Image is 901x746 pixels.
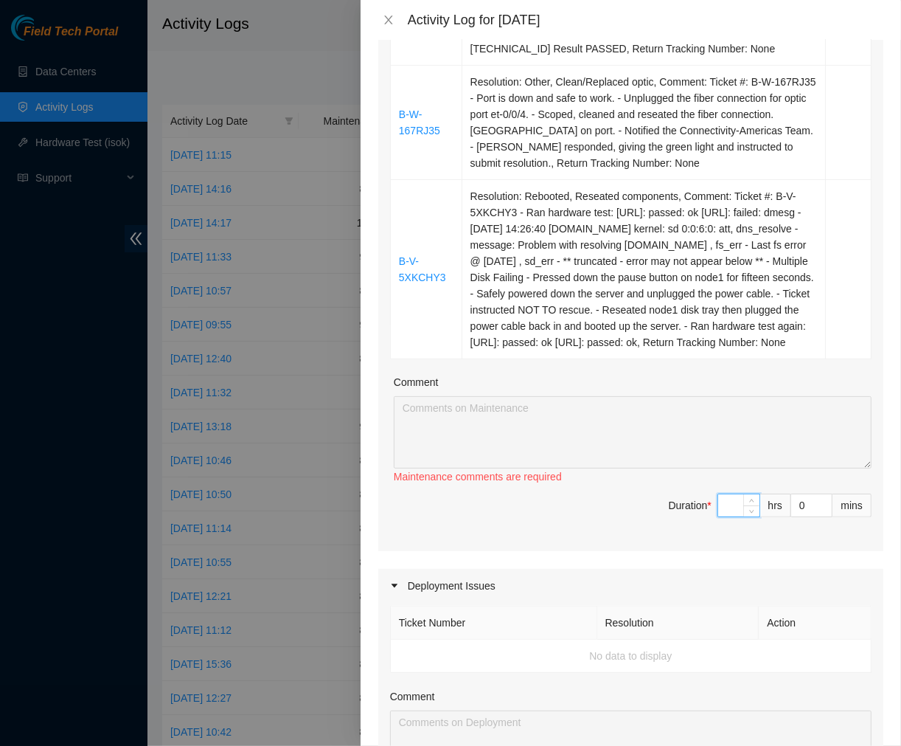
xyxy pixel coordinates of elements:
[394,469,872,485] div: Maintenance comments are required
[759,607,872,640] th: Action
[748,507,756,516] span: down
[391,640,872,673] td: No data to display
[743,494,759,505] span: Increase Value
[390,688,435,705] label: Comment
[378,13,399,27] button: Close
[390,581,399,590] span: caret-right
[462,66,826,180] td: Resolution: Other, Clean/Replaced optic, Comment: Ticket #: B-W-167RJ35 - Port is down and safe t...
[832,494,872,517] div: mins
[394,396,872,469] textarea: Comment
[383,14,394,26] span: close
[394,374,439,390] label: Comment
[760,494,791,517] div: hrs
[399,108,440,137] a: B-W-167RJ35
[391,607,597,640] th: Ticket Number
[408,12,883,28] div: Activity Log for [DATE]
[462,180,826,359] td: Resolution: Rebooted, Reseated components, Comment: Ticket #: B-V-5XKCHY3 - Ran hardware test: [U...
[743,505,759,517] span: Decrease Value
[669,497,712,514] div: Duration
[597,607,759,640] th: Resolution
[399,255,446,283] a: B-V-5XKCHY3
[748,497,756,505] span: up
[378,569,883,603] div: Deployment Issues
